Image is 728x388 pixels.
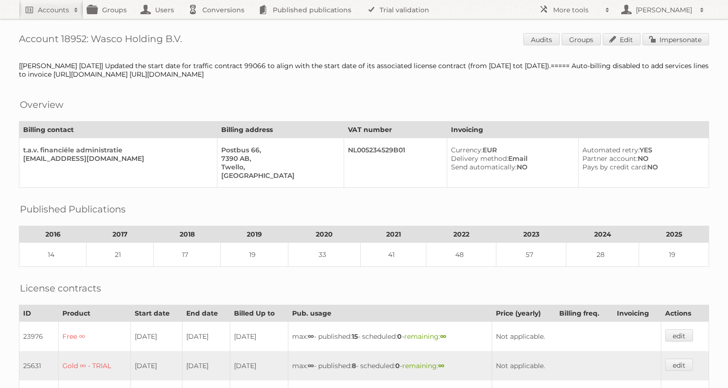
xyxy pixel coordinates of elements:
[395,362,400,370] strong: 0
[582,146,640,154] span: Automated retry:
[230,322,288,352] td: [DATE]
[665,329,693,342] a: edit
[230,305,288,322] th: Billed Up to
[496,243,566,267] td: 57
[182,322,230,352] td: [DATE]
[221,243,288,267] td: 19
[20,97,63,112] h2: Overview
[633,5,695,15] h2: [PERSON_NAME]
[308,332,314,341] strong: ∞
[38,5,69,15] h2: Accounts
[221,171,336,180] div: [GEOGRAPHIC_DATA]
[447,122,709,138] th: Invoicing
[288,305,492,322] th: Pub. usage
[182,305,230,322] th: End date
[553,5,600,15] h2: More tools
[426,226,496,243] th: 2022
[19,322,59,352] td: 23976
[402,362,444,370] span: remaining:
[352,332,358,341] strong: 15
[492,351,661,380] td: Not applicable.
[230,351,288,380] td: [DATE]
[19,305,59,322] th: ID
[182,351,230,380] td: [DATE]
[344,138,447,188] td: NL005234529B01
[492,305,555,322] th: Price (yearly)
[451,154,508,163] span: Delivery method:
[451,146,571,154] div: EUR
[492,322,661,352] td: Not applicable.
[397,332,402,341] strong: 0
[496,226,566,243] th: 2023
[639,226,709,243] th: 2025
[154,226,221,243] th: 2018
[582,154,638,163] span: Partner account:
[566,243,639,267] td: 28
[131,305,182,322] th: Start date
[426,243,496,267] td: 48
[582,154,701,163] div: NO
[451,163,517,171] span: Send automatically:
[440,332,446,341] strong: ∞
[19,243,87,267] td: 14
[19,122,217,138] th: Billing contact
[131,351,182,380] td: [DATE]
[87,243,154,267] td: 21
[562,33,601,45] a: Groups
[451,154,571,163] div: Email
[361,226,426,243] th: 2021
[451,163,571,171] div: NO
[555,305,613,322] th: Billing freq.
[523,33,560,45] a: Audits
[661,305,709,322] th: Actions
[19,226,87,243] th: 2016
[361,243,426,267] td: 41
[288,243,361,267] td: 33
[221,146,336,154] div: Postbus 66,
[613,305,661,322] th: Invoicing
[23,154,209,163] div: [EMAIL_ADDRESS][DOMAIN_NAME]
[19,351,59,380] td: 25631
[221,154,336,163] div: 7390 AB,
[20,281,101,295] h2: License contracts
[288,226,361,243] th: 2020
[58,305,130,322] th: Product
[288,351,492,380] td: max: - published: - scheduled: -
[87,226,154,243] th: 2017
[404,332,446,341] span: remaining:
[221,226,288,243] th: 2019
[19,62,709,79] div: [[PERSON_NAME] [DATE]] Updated the start date for traffic contract 99066 to align with the start ...
[154,243,221,267] td: 17
[451,146,483,154] span: Currency:
[603,33,641,45] a: Edit
[221,163,336,171] div: Twello,
[308,362,314,370] strong: ∞
[582,163,647,171] span: Pays by credit card:
[344,122,447,138] th: VAT number
[23,146,209,154] div: t.a.v. financiële administratie
[582,163,701,171] div: NO
[217,122,344,138] th: Billing address
[665,359,693,371] a: edit
[582,146,701,154] div: YES
[20,202,126,216] h2: Published Publications
[566,226,639,243] th: 2024
[58,351,130,380] td: Gold ∞ - TRIAL
[19,33,709,47] h1: Account 18952: Wasco Holding B.V.
[131,322,182,352] td: [DATE]
[352,362,356,370] strong: 8
[58,322,130,352] td: Free ∞
[438,362,444,370] strong: ∞
[639,243,709,267] td: 19
[288,322,492,352] td: max: - published: - scheduled: -
[642,33,709,45] a: Impersonate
